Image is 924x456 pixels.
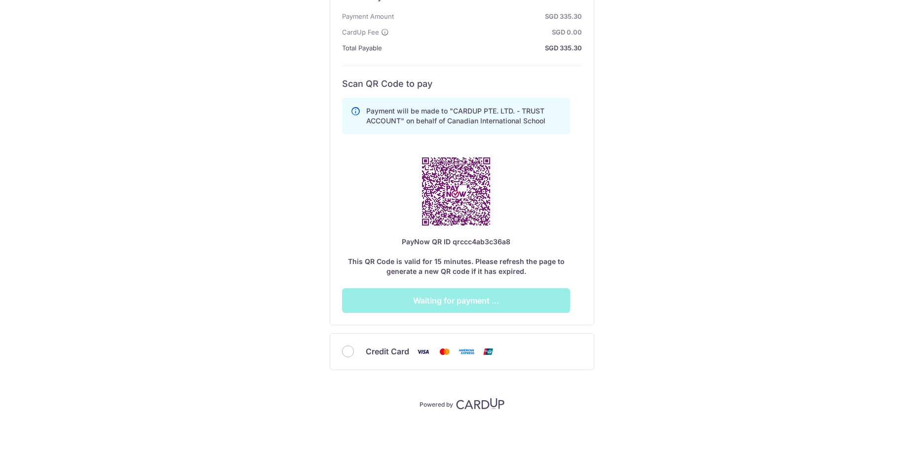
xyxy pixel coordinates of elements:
div: This QR Code is valid for 15 minutes. Please refresh the page to generate a new QR code if it has... [342,237,570,276]
img: Visa [413,345,433,358]
h6: Scan QR Code to pay [342,78,582,90]
strong: SGD 335.30 [398,10,582,22]
p: Powered by [420,399,453,409]
p: Payment will be made to "CARDUP PTE. LTD. - TRUST ACCOUNT" on behalf of Canadian International Sc... [366,106,562,126]
strong: SGD 335.30 [386,42,582,54]
img: American Express [457,345,476,358]
img: CardUp [456,398,504,410]
span: Payment Amount [342,10,394,22]
span: qrccc4ab3c36a8 [453,237,510,246]
strong: SGD 0.00 [393,26,582,38]
div: Credit Card Visa Mastercard American Express Union Pay [342,345,582,358]
img: PayNow QR Code [411,146,501,237]
img: Mastercard [435,345,455,358]
img: Union Pay [478,345,498,358]
span: CardUp Fee [342,26,379,38]
span: Total Payable [342,42,382,54]
span: PayNow QR ID [402,237,451,246]
span: Credit Card [366,345,409,357]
